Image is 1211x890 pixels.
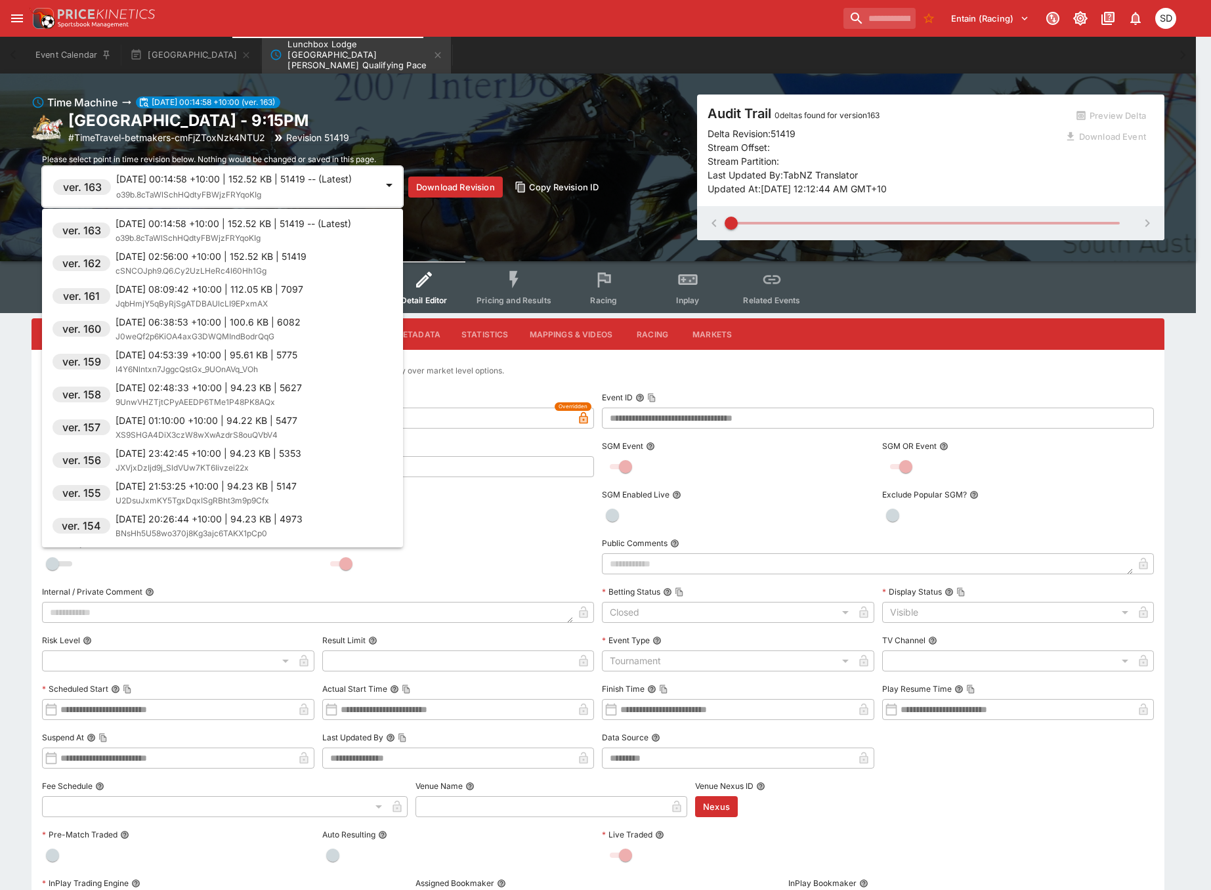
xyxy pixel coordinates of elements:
h6: ver. 156 [62,452,101,468]
span: I4Y6Nlntxn7JggcQstGx_9UOnAVq_VOh [116,364,258,374]
p: [DATE] 08:09:42 +10:00 | 112.05 KB | 7097 [116,282,303,296]
h6: ver. 162 [62,255,101,271]
p: [DATE] 02:48:33 +10:00 | 94.23 KB | 5627 [116,381,302,394]
p: [DATE] 23:42:45 +10:00 | 94.23 KB | 5353 [116,446,301,460]
p: [DATE] 02:56:00 +10:00 | 152.52 KB | 51419 [116,249,307,263]
h6: ver. 160 [62,321,101,337]
span: cSNCOJph9.Q6.Cy2UzLHeRc4l60Hh1Gg [116,266,266,276]
h6: ver. 154 [62,518,101,534]
h6: ver. 159 [62,354,101,370]
p: [DATE] 21:53:25 +10:00 | 94.23 KB | 5147 [116,479,297,493]
span: BNsHh5U58wo370j8Kg3ajc6TAKX1pCp0 [116,528,267,538]
p: [DATE] 00:14:58 +10:00 | 152.52 KB | 51419 -- (Latest) [116,217,351,230]
h6: ver. 158 [62,387,101,402]
p: [DATE] 06:38:53 +10:00 | 100.6 KB | 6082 [116,315,301,329]
h6: ver. 163 [62,222,101,238]
h6: ver. 161 [63,288,100,304]
h6: ver. 155 [62,485,101,501]
span: o39b.8cTaWlSchHQdtyFBWjzFRYqoKIg [116,233,261,243]
h6: ver. 157 [62,419,100,435]
p: [DATE] 20:26:44 +10:00 | 94.23 KB | 4973 [116,512,303,526]
p: [DATE] 04:53:39 +10:00 | 95.61 KB | 5775 [116,348,297,362]
span: XS9SHGA4DiX3czW8wXwAzdrS8ouQVbV4 [116,430,278,440]
span: U2DsuJxmKY5TgxDqxISgRBht3m9p9Cfx [116,496,269,505]
span: JXVjxDzIjd9j_SldVUw7KT6Iivzei22x [116,463,249,473]
span: 9UnwVHZTjtCPyAEEDP6TMe1P48PK8AQx [116,397,275,407]
span: J0weQf2p6KiOA4axG3DWQMIndBodrQqG [116,331,274,341]
p: [DATE] 01:10:00 +10:00 | 94.22 KB | 5477 [116,413,297,427]
span: JqbHmjY5qByRjSgATDBAUlcLI9EPxmAX [116,299,268,308]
